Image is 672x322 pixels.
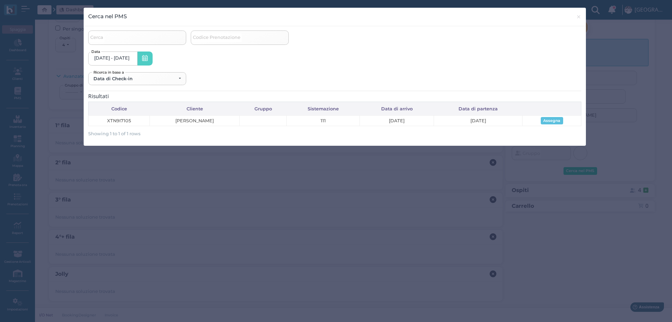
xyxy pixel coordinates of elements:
div: Cliente [150,102,240,115]
div: Data di arrivo [360,102,434,115]
button: Data di Check-in [88,72,186,85]
div: Data di partenza [434,102,523,115]
span: [DATE] - [DATE] [94,55,129,61]
span: [DATE] [364,117,429,124]
span: Ricerca in base a [92,69,125,75]
div: Codice [89,102,150,115]
span: XTN9I7105 [92,117,146,124]
div: Gruppo [240,102,287,115]
span: Showing 1 to 1 of 1 rows [88,129,140,138]
span: Codice Prenotazione [192,33,241,42]
input: Cerca [88,30,186,44]
span: 111 [290,117,356,124]
span: Assistenza [21,6,46,11]
h4: Cerca nel PMS [88,12,127,20]
h4: Risultati [88,94,581,100]
div: Sistemazione [287,102,360,115]
span: Data [90,48,101,55]
div: Data di Check-in [93,76,176,82]
span: [PERSON_NAME] [154,117,236,124]
button: Assegna [541,117,563,125]
span: × [576,12,581,21]
span: Cerca [89,33,104,42]
span: [DATE] [438,117,519,124]
input: Codice Prenotazione [191,30,289,44]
